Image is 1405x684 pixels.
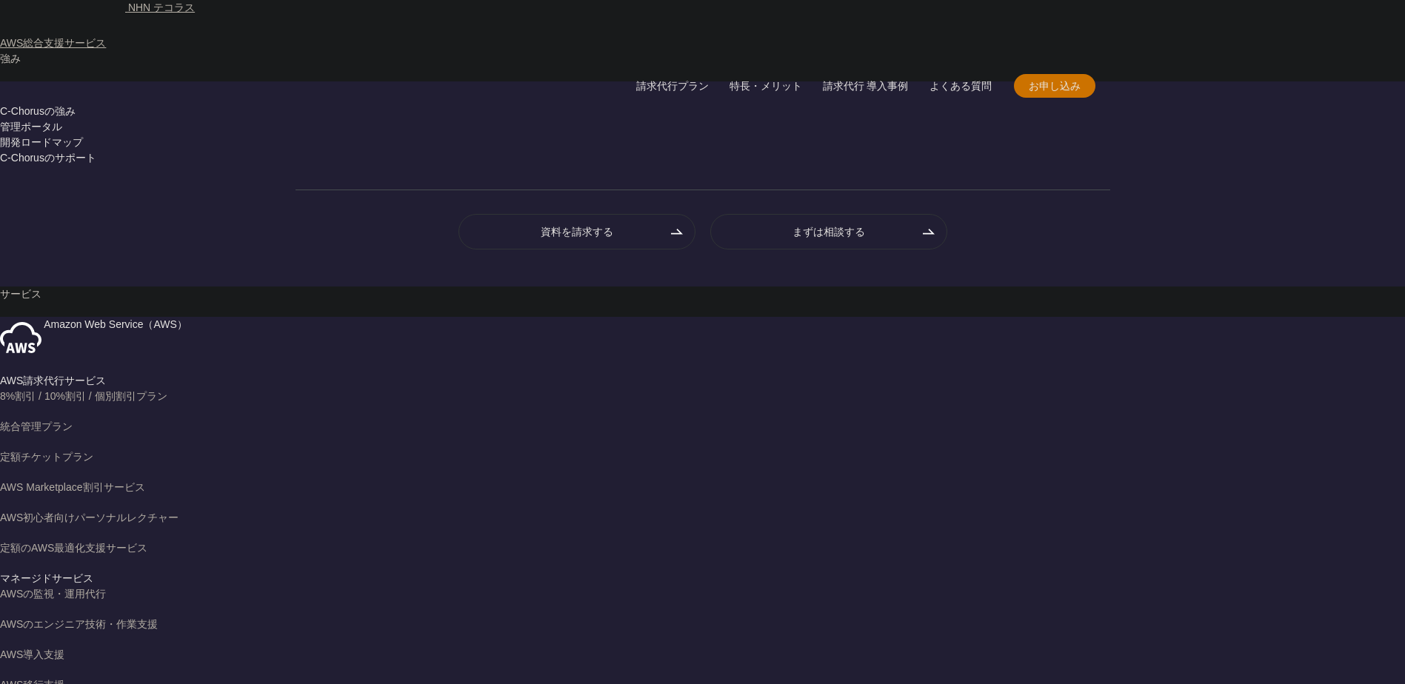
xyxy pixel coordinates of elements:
a: 請求代行 導入事例 [823,78,909,94]
span: お申し込み [1014,78,1095,94]
a: 請求代行プラン [636,78,709,94]
span: Amazon Web Service（AWS） [44,318,187,330]
a: まずは相談する [710,214,947,249]
a: 資料を請求する [458,214,695,249]
a: よくある質問 [930,78,992,94]
a: お申し込み [1014,74,1095,98]
img: 矢印 [671,229,683,235]
a: 特長・メリット [730,78,802,94]
img: 矢印 [923,229,935,235]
